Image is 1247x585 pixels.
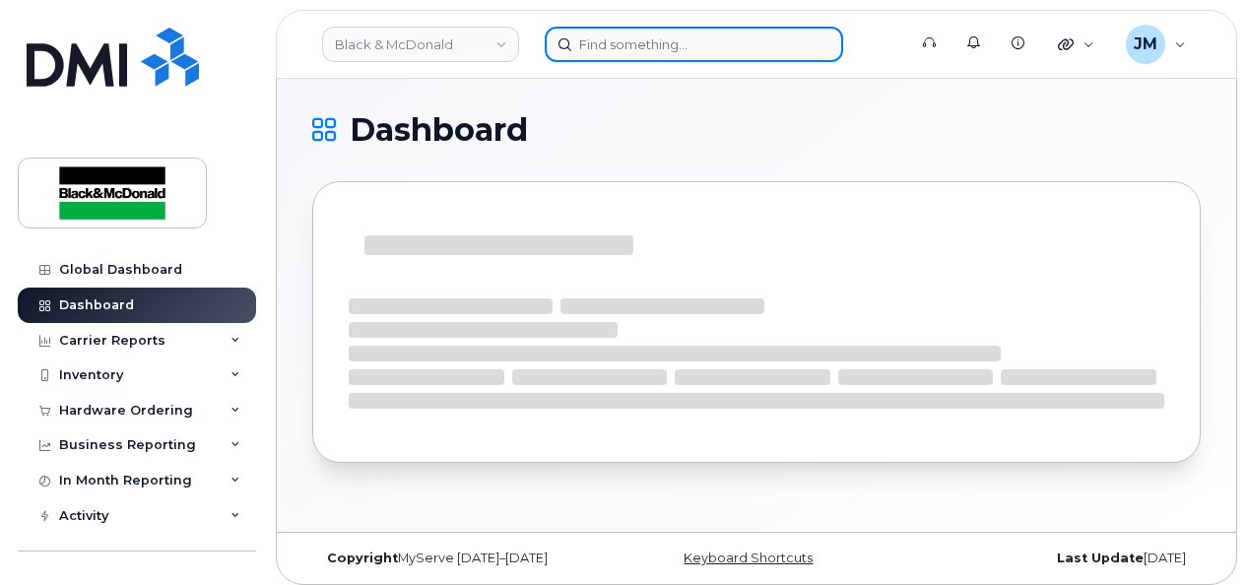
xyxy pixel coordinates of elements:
[312,551,609,566] div: MyServe [DATE]–[DATE]
[684,551,813,565] a: Keyboard Shortcuts
[904,551,1201,566] div: [DATE]
[350,115,528,145] span: Dashboard
[1057,551,1144,565] strong: Last Update
[327,551,398,565] strong: Copyright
